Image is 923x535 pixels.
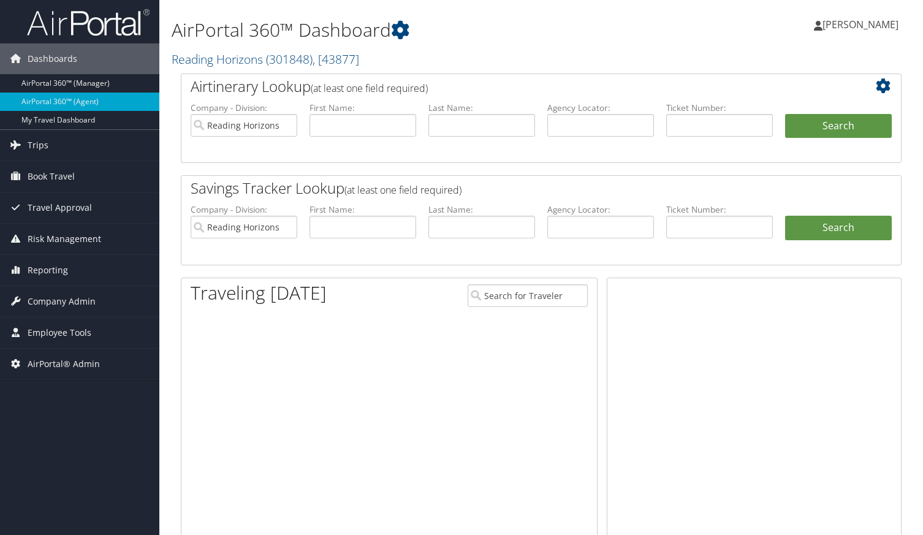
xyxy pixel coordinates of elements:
[310,203,416,216] label: First Name:
[28,317,91,348] span: Employee Tools
[311,82,428,95] span: (at least one field required)
[27,8,150,37] img: airportal-logo.png
[468,284,588,307] input: Search for Traveler
[172,51,359,67] a: Reading Horizons
[28,349,100,379] span: AirPortal® Admin
[547,102,654,114] label: Agency Locator:
[814,6,911,43] a: [PERSON_NAME]
[191,216,297,238] input: search accounts
[28,255,68,286] span: Reporting
[28,286,96,317] span: Company Admin
[266,51,313,67] span: ( 301848 )
[191,280,327,306] h1: Traveling [DATE]
[666,203,773,216] label: Ticket Number:
[666,102,773,114] label: Ticket Number:
[785,114,892,138] button: Search
[28,130,48,161] span: Trips
[822,18,898,31] span: [PERSON_NAME]
[344,183,461,197] span: (at least one field required)
[28,192,92,223] span: Travel Approval
[191,76,832,97] h2: Airtinerary Lookup
[313,51,359,67] span: , [ 43877 ]
[172,17,664,43] h1: AirPortal 360™ Dashboard
[428,203,535,216] label: Last Name:
[310,102,416,114] label: First Name:
[28,161,75,192] span: Book Travel
[547,203,654,216] label: Agency Locator:
[785,216,892,240] a: Search
[191,203,297,216] label: Company - Division:
[191,102,297,114] label: Company - Division:
[28,44,77,74] span: Dashboards
[191,178,832,199] h2: Savings Tracker Lookup
[428,102,535,114] label: Last Name:
[28,224,101,254] span: Risk Management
